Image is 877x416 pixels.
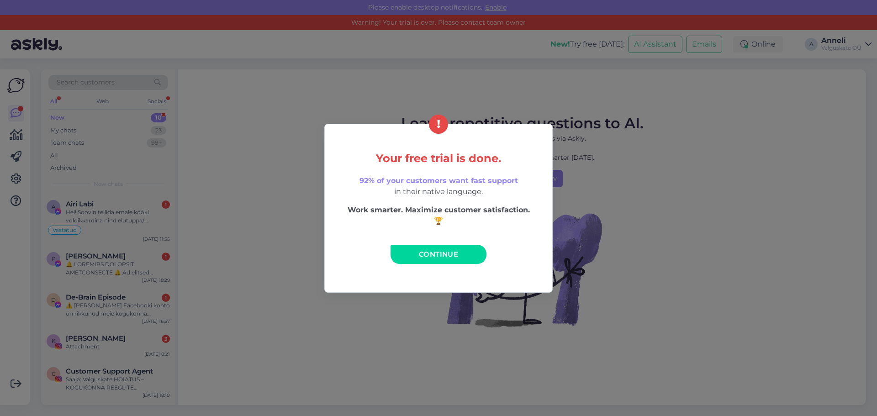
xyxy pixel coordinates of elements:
[344,205,533,226] p: Work smarter. Maximize customer satisfaction. 🏆
[419,250,458,258] span: Continue
[391,245,486,264] a: Continue
[344,153,533,164] h5: Your free trial is done.
[359,176,518,185] span: 92% of your customers want fast support
[344,175,533,197] p: in their native language.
